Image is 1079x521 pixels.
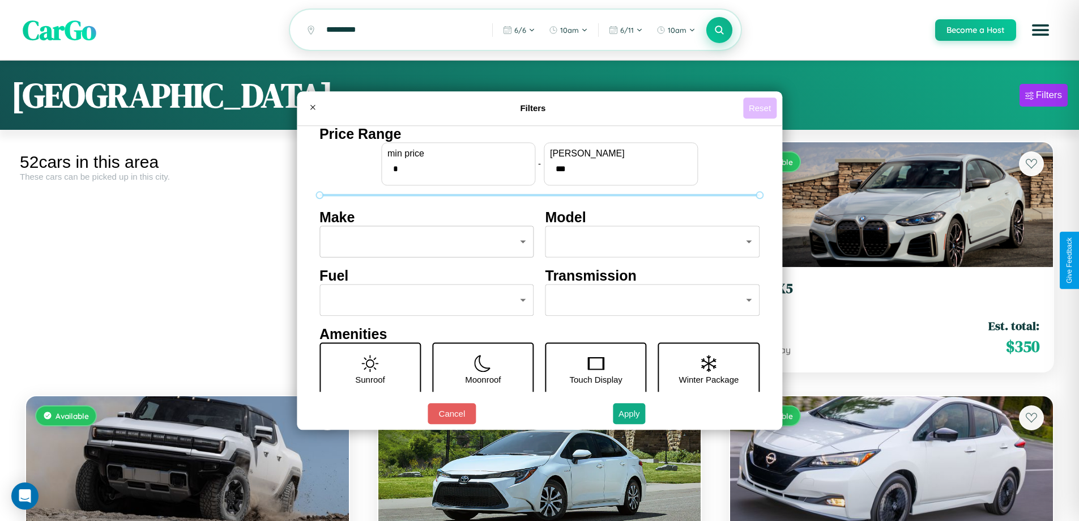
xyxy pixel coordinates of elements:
[1020,84,1068,107] button: Filters
[465,372,501,387] p: Moonroof
[545,268,760,284] h4: Transmission
[1036,90,1062,101] div: Filters
[11,482,39,510] div: Open Intercom Messenger
[1065,238,1073,283] div: Give Feedback
[323,103,743,113] h4: Filters
[744,281,1039,297] h3: BMW X5
[319,326,760,342] h4: Amenities
[56,411,89,421] span: Available
[569,372,622,387] p: Touch Display
[744,281,1039,308] a: BMW X52019
[319,126,760,142] h4: Price Range
[20,153,355,172] div: 52 cars in this area
[603,21,649,39] button: 6/11
[319,209,534,226] h4: Make
[543,21,594,39] button: 10am
[743,98,777,118] button: Reset
[668,26,686,35] span: 10am
[620,26,634,35] span: 6 / 11
[560,26,579,35] span: 10am
[497,21,541,39] button: 6/6
[319,268,534,284] h4: Fuel
[613,403,646,424] button: Apply
[514,26,526,35] span: 6 / 6
[428,403,476,424] button: Cancel
[387,149,529,159] label: min price
[988,317,1039,334] span: Est. total:
[651,21,701,39] button: 10am
[679,372,739,387] p: Winter Package
[538,156,541,171] p: -
[1006,335,1039,358] span: $ 350
[1025,14,1056,46] button: Open menu
[935,19,1016,41] button: Become a Host
[23,11,96,49] span: CarGo
[11,72,333,118] h1: [GEOGRAPHIC_DATA]
[20,172,355,181] div: These cars can be picked up in this city.
[545,209,760,226] h4: Model
[355,372,385,387] p: Sunroof
[550,149,692,159] label: [PERSON_NAME]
